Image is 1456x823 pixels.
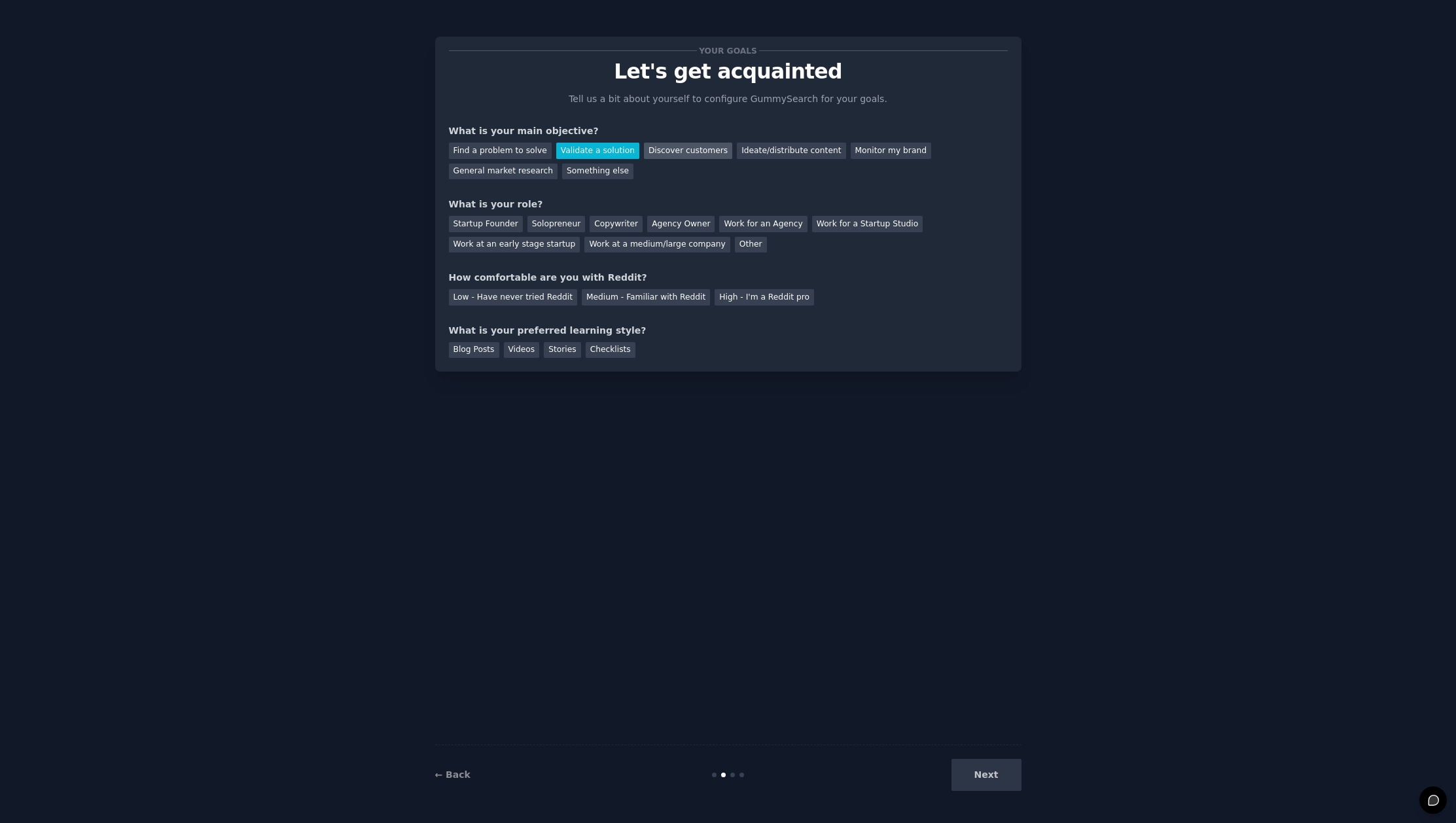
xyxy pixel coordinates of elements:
[737,143,845,159] div: Ideate/distribute content
[449,124,1008,138] div: What is your main objective?
[435,769,471,780] a: ← Back
[449,324,1008,338] div: What is your preferred learning style?
[590,216,643,232] div: Copywriter
[647,216,715,232] div: Agency Owner
[586,342,635,359] div: Checklists
[644,143,732,159] div: Discover customers
[562,164,633,180] div: Something else
[697,44,760,58] span: Your goals
[527,216,585,232] div: Solopreneur
[449,60,1008,83] p: Let's get acquainted
[449,143,552,159] div: Find a problem to solve
[556,143,639,159] div: Validate a solution
[449,342,499,359] div: Blog Posts
[584,237,730,253] div: Work at a medium/large company
[735,237,767,253] div: Other
[563,92,893,106] p: Tell us a bit about yourself to configure GummySearch for your goals.
[449,198,1008,211] div: What is your role?
[449,164,558,180] div: General market research
[851,143,931,159] div: Monitor my brand
[582,289,710,306] div: Medium - Familiar with Reddit
[812,216,923,232] div: Work for a Startup Studio
[719,216,807,232] div: Work for an Agency
[715,289,814,306] div: High - I'm a Reddit pro
[544,342,580,359] div: Stories
[449,216,523,232] div: Startup Founder
[504,342,540,359] div: Videos
[449,289,577,306] div: Low - Have never tried Reddit
[449,271,1008,285] div: How comfortable are you with Reddit?
[449,237,580,253] div: Work at an early stage startup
